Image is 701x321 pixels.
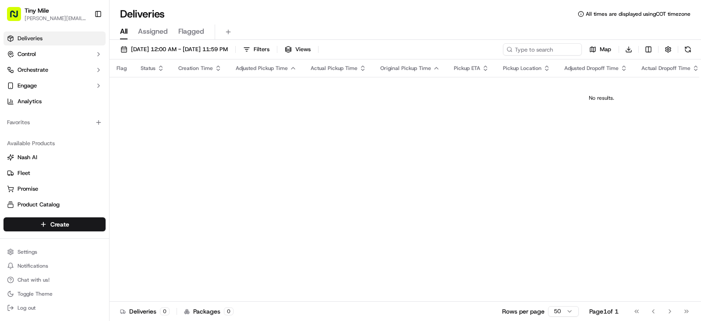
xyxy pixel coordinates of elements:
[600,45,611,53] span: Map
[25,6,49,15] button: Tiny Mile
[4,166,106,180] button: Fleet
[311,65,358,72] span: Actual Pickup Time
[4,136,106,150] div: Available Products
[7,154,102,161] a: Nash AI
[25,15,87,22] button: [PERSON_NAME][EMAIL_ADDRESS]
[4,31,106,45] a: Deliveries
[83,127,141,136] span: API Documentation
[87,148,106,155] span: Pylon
[4,198,106,212] button: Product Catalog
[9,128,16,135] div: 📗
[62,148,106,155] a: Powered byPylon
[74,128,81,135] div: 💻
[4,302,106,314] button: Log out
[4,115,106,129] div: Favorites
[160,307,170,315] div: 0
[4,217,106,231] button: Create
[236,65,288,72] span: Adjusted Pickup Time
[18,201,60,209] span: Product Catalog
[503,43,582,56] input: Type to search
[9,84,25,99] img: 1736555255976-a54dd68f-1ca7-489b-9aae-adbdc363a1c4
[4,79,106,93] button: Engage
[380,65,431,72] span: Original Pickup Time
[454,65,480,72] span: Pickup ETA
[50,220,69,229] span: Create
[178,65,213,72] span: Creation Time
[120,7,165,21] h1: Deliveries
[18,290,53,297] span: Toggle Theme
[4,288,106,300] button: Toggle Theme
[138,26,168,37] span: Assigned
[295,45,311,53] span: Views
[18,154,37,161] span: Nash AI
[120,26,127,37] span: All
[589,307,619,316] div: Page 1 of 1
[117,43,232,56] button: [DATE] 12:00 AM - [DATE] 11:59 PM
[503,65,542,72] span: Pickup Location
[4,182,106,196] button: Promise
[641,65,690,72] span: Actual Dropoff Time
[4,274,106,286] button: Chat with us!
[7,185,102,193] a: Promise
[18,169,30,177] span: Fleet
[71,123,144,139] a: 💻API Documentation
[586,10,690,17] span: All times are displayed using COT timezone
[4,47,106,61] button: Control
[18,276,50,283] span: Chat with us!
[564,65,619,72] span: Adjusted Dropoff Time
[4,246,106,258] button: Settings
[7,201,102,209] a: Product Catalog
[117,65,127,72] span: Flag
[4,150,106,164] button: Nash AI
[184,307,234,316] div: Packages
[18,98,42,105] span: Analytics
[23,56,158,66] input: Got a question? Start typing here...
[18,185,38,193] span: Promise
[120,307,170,316] div: Deliveries
[18,248,37,255] span: Settings
[18,262,48,269] span: Notifications
[4,260,106,272] button: Notifications
[30,84,144,92] div: Start new chat
[4,94,106,108] a: Analytics
[224,307,234,315] div: 0
[239,43,273,56] button: Filters
[131,45,228,53] span: [DATE] 12:00 AM - [DATE] 11:59 PM
[18,35,42,42] span: Deliveries
[18,66,48,74] span: Orchestrate
[9,35,159,49] p: Welcome 👋
[18,82,37,90] span: Engage
[7,169,102,177] a: Fleet
[9,9,26,26] img: Nash
[4,3,91,24] button: Tiny Mile[PERSON_NAME][EMAIL_ADDRESS]
[18,304,35,311] span: Log out
[178,26,204,37] span: Flagged
[149,86,159,97] button: Start new chat
[18,50,36,58] span: Control
[502,307,545,316] p: Rows per page
[30,92,111,99] div: We're available if you need us!
[585,43,615,56] button: Map
[5,123,71,139] a: 📗Knowledge Base
[254,45,269,53] span: Filters
[4,63,106,77] button: Orchestrate
[281,43,315,56] button: Views
[18,127,67,136] span: Knowledge Base
[682,43,694,56] button: Refresh
[141,65,156,72] span: Status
